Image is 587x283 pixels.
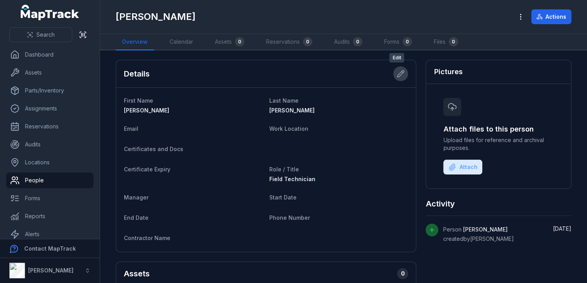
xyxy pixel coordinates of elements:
[269,107,315,114] span: [PERSON_NAME]
[6,190,93,206] a: Forms
[116,11,195,23] h1: [PERSON_NAME]
[124,194,149,201] span: Manager
[124,125,138,132] span: Email
[353,37,362,46] div: 0
[269,166,299,173] span: Role / Title
[426,198,455,209] h2: Activity
[269,97,299,104] span: Last Name
[389,53,404,62] span: Edit
[124,214,149,221] span: End Date
[269,176,315,182] span: Field Technician
[463,226,507,233] span: [PERSON_NAME]
[28,267,73,274] strong: [PERSON_NAME]
[260,34,319,50] a: Reservations0
[443,124,554,135] h3: Attach files to this person
[6,65,93,80] a: Assets
[124,166,170,173] span: Certificate Expiry
[553,225,571,232] span: [DATE]
[21,5,79,20] a: MapTrack
[531,9,571,24] button: Actions
[235,37,244,46] div: 0
[449,37,458,46] div: 0
[6,208,93,224] a: Reports
[24,245,76,252] strong: Contact MapTrack
[6,101,93,116] a: Assignments
[269,194,297,201] span: Start Date
[303,37,312,46] div: 0
[124,68,150,79] h2: Details
[553,225,571,232] time: 14/10/2025, 11:31:09 am
[6,83,93,98] a: Parts/Inventory
[163,34,199,50] a: Calendar
[6,137,93,152] a: Audits
[6,155,93,170] a: Locations
[124,107,169,114] span: [PERSON_NAME]
[6,47,93,62] a: Dashboard
[403,37,412,46] div: 0
[443,136,554,152] span: Upload files for reference and archival purposes.
[269,125,308,132] span: Work Location
[434,66,462,77] h3: Pictures
[9,27,72,42] button: Search
[36,31,55,39] span: Search
[124,235,170,241] span: Contractor Name
[116,34,154,50] a: Overview
[428,34,464,50] a: Files0
[269,214,310,221] span: Phone Number
[124,146,183,152] span: Certificates and Docs
[6,119,93,134] a: Reservations
[443,226,514,242] span: Person created by [PERSON_NAME]
[124,268,150,279] h2: Assets
[209,34,251,50] a: Assets0
[328,34,369,50] a: Audits0
[6,173,93,188] a: People
[124,97,153,104] span: First Name
[443,160,482,174] button: Attach
[378,34,418,50] a: Forms0
[6,226,93,242] a: Alerts
[397,268,408,279] div: 0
